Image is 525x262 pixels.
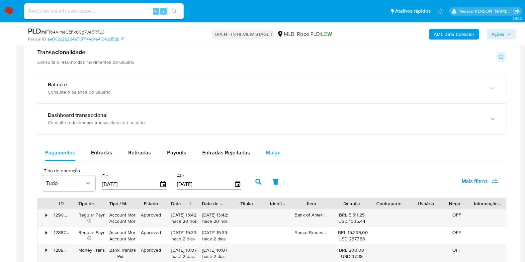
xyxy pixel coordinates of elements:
a: Notificações [437,8,443,14]
span: LOW [321,30,332,38]
span: Alt [153,8,159,14]
p: OPEN - IN REVIEW STAGE I [212,30,274,39]
button: search-icon [167,7,181,16]
button: AML Data Collector [429,29,479,40]
input: Pesquise usuários ou casos... [24,7,184,16]
b: AML Data Collector [434,29,474,40]
span: 3.161.2 [512,16,522,21]
span: s [162,8,164,14]
p: werica.jgaldencio@mercadolivre.com [459,8,511,14]
span: Atalhos rápidos [395,8,431,15]
b: PLD [28,26,41,36]
span: Risco PLD: [297,31,332,38]
button: Ações [487,29,516,40]
a: ae002c2d2d4e7107f44d4a4104bcf5db [47,36,124,42]
span: # aTTo4AlmaCEFk8Cg7Je5R7LG [41,29,105,35]
div: MLB [277,31,294,38]
a: Sair [513,8,520,15]
b: Person ID [28,36,46,42]
span: Ações [491,29,504,40]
